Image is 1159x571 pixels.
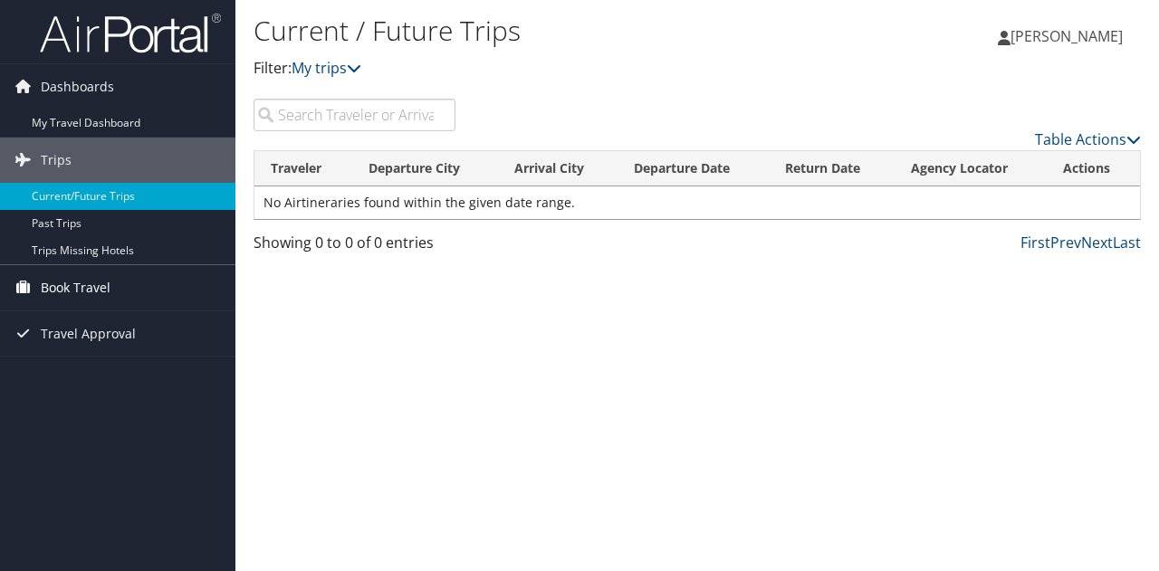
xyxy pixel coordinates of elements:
[352,151,498,186] th: Departure City: activate to sort column ascending
[41,138,72,183] span: Trips
[769,151,896,186] th: Return Date: activate to sort column ascending
[254,232,455,262] div: Showing 0 to 0 of 0 entries
[618,151,769,186] th: Departure Date: activate to sort column descending
[40,12,221,54] img: airportal-logo.png
[254,57,845,81] p: Filter:
[1035,129,1141,149] a: Table Actions
[254,186,1140,219] td: No Airtineraries found within the given date range.
[1011,26,1123,46] span: [PERSON_NAME]
[895,151,1047,186] th: Agency Locator: activate to sort column ascending
[254,99,455,131] input: Search Traveler or Arrival City
[41,64,114,109] span: Dashboards
[998,9,1141,63] a: [PERSON_NAME]
[1050,233,1081,252] a: Prev
[254,151,352,186] th: Traveler: activate to sort column ascending
[1047,151,1140,186] th: Actions
[1081,233,1113,252] a: Next
[1113,233,1141,252] a: Last
[292,58,361,78] a: My trips
[41,311,136,357] span: Travel Approval
[254,12,845,50] h1: Current / Future Trips
[498,151,618,186] th: Arrival City: activate to sort column ascending
[41,265,110,310] span: Book Travel
[1020,233,1050,252] a: First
